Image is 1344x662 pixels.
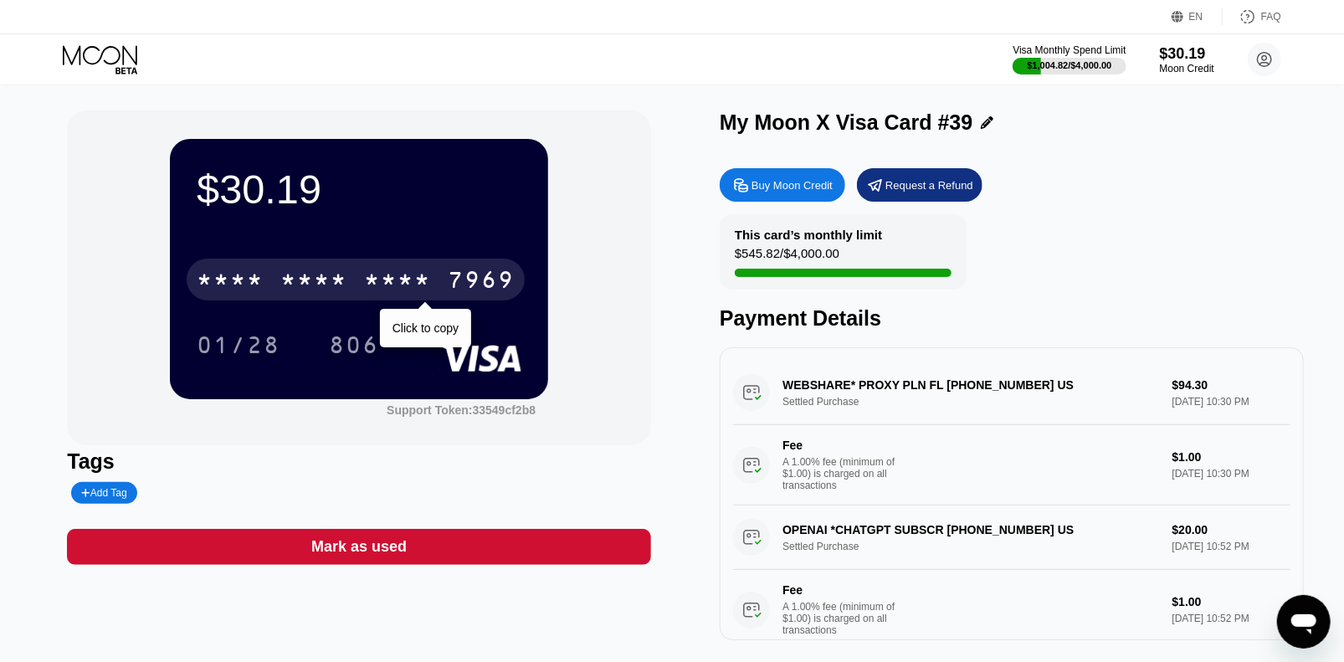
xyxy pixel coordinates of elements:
div: Mark as used [67,529,651,565]
div: This card’s monthly limit [735,228,882,242]
div: 7969 [448,269,515,295]
div: $1.00 [1172,450,1290,464]
div: 01/28 [184,324,293,366]
div: Request a Refund [885,178,973,192]
div: [DATE] 10:52 PM [1172,613,1290,624]
div: Fee [782,583,900,597]
div: [DATE] 10:30 PM [1172,468,1290,480]
div: 806 [316,324,392,366]
div: Click to copy [392,321,459,335]
div: 806 [329,334,379,361]
div: FAQ [1223,8,1281,25]
div: Mark as used [311,537,407,557]
div: $30.19Moon Credit [1160,45,1214,74]
iframe: Button to launch messaging window [1277,595,1331,649]
div: Payment Details [720,306,1304,331]
div: Request a Refund [857,168,982,202]
div: $30.19 [197,166,521,213]
div: FeeA 1.00% fee (minimum of $1.00) is charged on all transactions$1.00[DATE] 10:52 PM [733,570,1290,650]
div: EN [1189,11,1203,23]
div: A 1.00% fee (minimum of $1.00) is charged on all transactions [782,601,908,636]
div: Add Tag [71,482,136,504]
div: Buy Moon Credit [752,178,833,192]
div: $545.82 / $4,000.00 [735,246,839,269]
div: A 1.00% fee (minimum of $1.00) is charged on all transactions [782,456,908,491]
div: My Moon X Visa Card #39 [720,110,972,135]
div: 01/28 [197,334,280,361]
div: $30.19 [1160,45,1214,63]
div: Support Token: 33549cf2b8 [387,403,536,417]
div: Fee [782,439,900,452]
div: $1.00 [1172,595,1290,608]
div: Visa Monthly Spend Limit [1013,44,1126,56]
div: Visa Monthly Spend Limit$1,004.82/$4,000.00 [1013,44,1126,74]
div: FAQ [1261,11,1281,23]
div: $1,004.82 / $4,000.00 [1028,60,1112,70]
div: EN [1172,8,1223,25]
div: FeeA 1.00% fee (minimum of $1.00) is charged on all transactions$1.00[DATE] 10:30 PM [733,425,1290,505]
div: Moon Credit [1160,63,1214,74]
div: Buy Moon Credit [720,168,845,202]
div: Tags [67,449,651,474]
div: Support Token:33549cf2b8 [387,403,536,417]
div: Add Tag [81,487,126,499]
